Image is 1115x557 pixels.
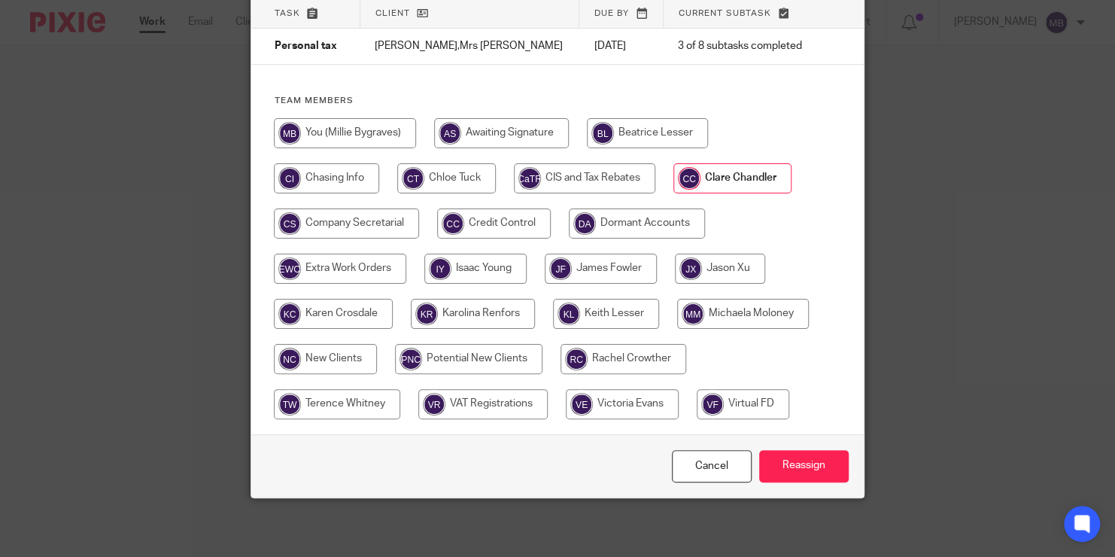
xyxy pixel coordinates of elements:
span: Personal tax [274,41,336,52]
a: Close this dialog window [672,450,752,482]
h4: Team members [274,95,840,107]
p: [PERSON_NAME],Mrs [PERSON_NAME] [375,38,564,53]
span: Task [274,9,299,17]
span: Client [375,9,410,17]
p: [DATE] [594,38,649,53]
span: Due by [594,9,629,17]
td: 3 of 8 subtasks completed [663,29,818,65]
input: Reassign [759,450,849,482]
span: Current subtask [679,9,771,17]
